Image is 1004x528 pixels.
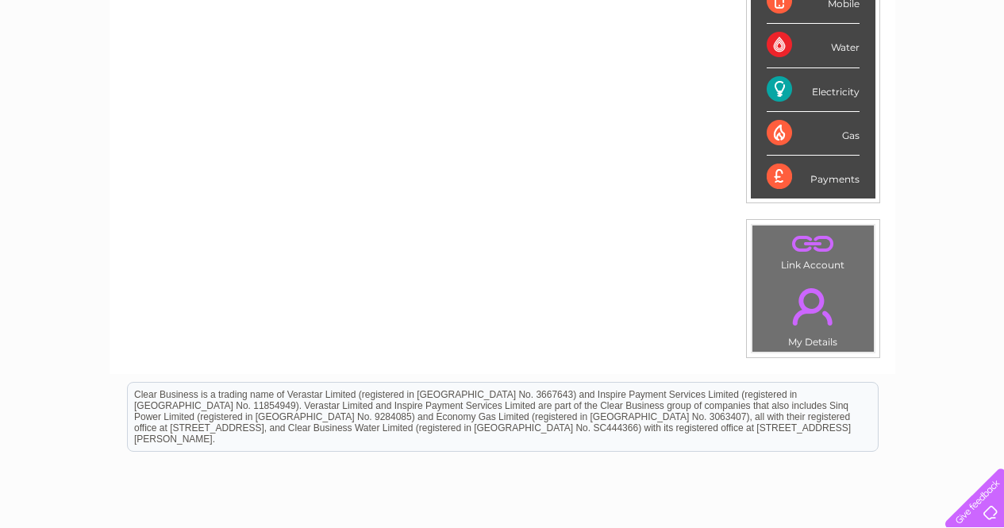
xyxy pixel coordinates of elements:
[705,8,814,28] a: 0333 014 3131
[752,275,875,353] td: My Details
[752,225,875,275] td: Link Account
[756,279,870,334] a: .
[756,229,870,257] a: .
[767,156,860,198] div: Payments
[725,67,755,79] a: Water
[898,67,937,79] a: Contact
[767,24,860,67] div: Water
[767,68,860,112] div: Electricity
[809,67,856,79] a: Telecoms
[128,9,878,77] div: Clear Business is a trading name of Verastar Limited (registered in [GEOGRAPHIC_DATA] No. 3667643...
[866,67,889,79] a: Blog
[764,67,799,79] a: Energy
[767,112,860,156] div: Gas
[952,67,989,79] a: Log out
[35,41,116,90] img: logo.png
